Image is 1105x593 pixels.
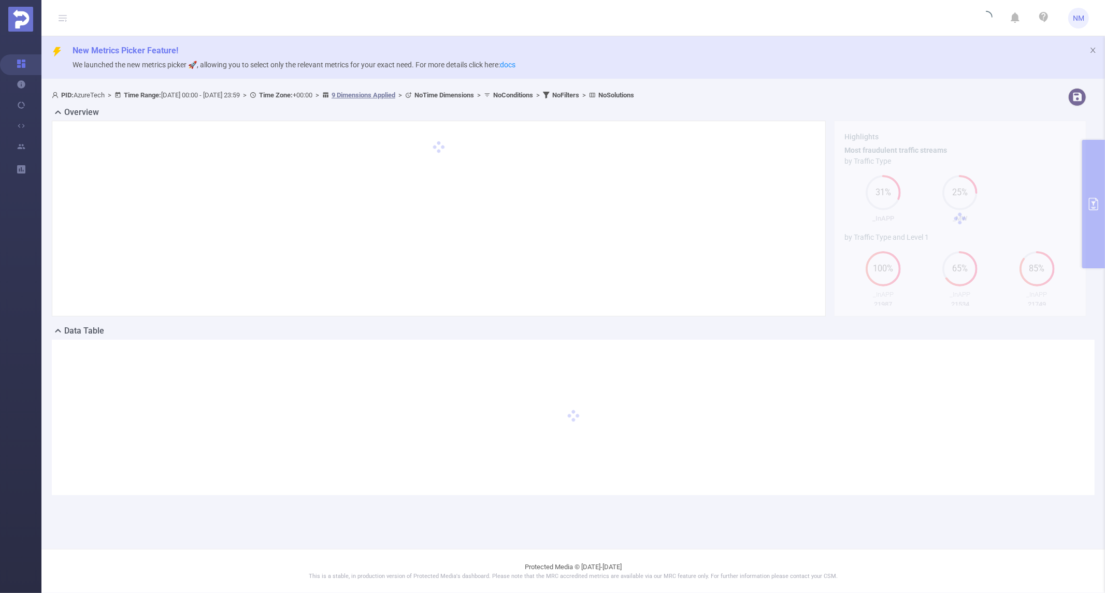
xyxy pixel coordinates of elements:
[259,91,293,99] b: Time Zone:
[598,91,634,99] b: No Solutions
[73,46,178,55] span: New Metrics Picker Feature!
[52,92,61,98] i: icon: user
[67,572,1079,581] p: This is a stable, in production version of Protected Media's dashboard. Please note that the MRC ...
[312,91,322,99] span: >
[61,91,74,99] b: PID:
[395,91,405,99] span: >
[332,91,395,99] u: 9 Dimensions Applied
[124,91,161,99] b: Time Range:
[1073,8,1084,28] span: NM
[64,325,104,337] h2: Data Table
[1089,47,1097,54] i: icon: close
[474,91,484,99] span: >
[414,91,474,99] b: No Time Dimensions
[105,91,114,99] span: >
[579,91,589,99] span: >
[552,91,579,99] b: No Filters
[533,91,543,99] span: >
[500,61,515,69] a: docs
[980,11,993,25] i: icon: loading
[240,91,250,99] span: >
[41,549,1105,593] footer: Protected Media © [DATE]-[DATE]
[64,106,99,119] h2: Overview
[493,91,533,99] b: No Conditions
[1089,45,1097,56] button: icon: close
[52,91,634,99] span: AzureTech [DATE] 00:00 - [DATE] 23:59 +00:00
[8,7,33,32] img: Protected Media
[52,47,62,57] i: icon: thunderbolt
[73,61,515,69] span: We launched the new metrics picker 🚀, allowing you to select only the relevant metrics for your e...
